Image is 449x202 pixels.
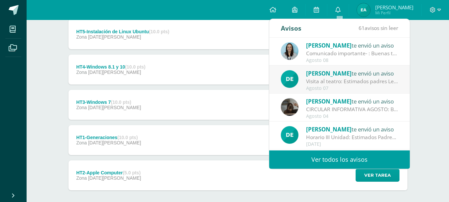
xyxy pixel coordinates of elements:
span: [DATE][PERSON_NAME] [88,34,141,40]
div: HT3-Windows 7 [76,100,141,105]
strong: (10.0 pts) [111,100,131,105]
div: te envió un aviso [306,69,398,78]
div: HT2-Apple Computer [76,170,141,175]
span: [PERSON_NAME] [306,70,352,77]
span: Zona [76,140,87,145]
div: Avisos [281,19,301,37]
span: Zona [76,105,87,110]
div: HT1-Generaciones [76,135,141,140]
strong: (10.0 pts) [125,64,145,70]
img: 9fa0c54c0c68d676f2f0303209928c54.png [281,70,298,88]
span: [PERSON_NAME] [375,4,413,11]
img: c1bcb6864882dc5bb1dafdcee22773f2.png [357,3,370,17]
div: Agosto 04 [306,113,398,119]
div: Comunicado importante- : Buenas tardes estimados padres de familia, Les compartimos información i... [306,50,398,57]
div: te envió un aviso [306,125,398,133]
span: 61 [359,24,365,32]
img: 9fa0c54c0c68d676f2f0303209928c54.png [281,126,298,144]
span: [DATE][PERSON_NAME] [88,140,141,145]
div: [DATE] [306,141,398,147]
span: [DATE][PERSON_NAME] [88,105,141,110]
span: Mi Perfil [375,10,413,16]
div: Agosto 07 [306,86,398,91]
span: [PERSON_NAME] [306,98,352,105]
img: aed16db0a88ebd6752f21681ad1200a1.png [281,42,298,60]
span: [PERSON_NAME] [306,42,352,49]
div: Visita al teatro: Estimados padres Les informamos sobre la actividad de la visita al teatro. Espe... [306,78,398,85]
strong: (5.0 pts) [123,170,141,175]
span: Zona [76,175,87,181]
span: [DATE][PERSON_NAME] [88,175,141,181]
img: 225096a26acfc1687bffe5cda17b4a42.png [281,98,298,116]
div: Horario III Unidad: Estimados Padres de Familia, compartimos con ustedes los Criterios de Aprendi... [306,133,398,141]
div: Agosto 08 [306,58,398,63]
span: Zona [76,70,87,75]
span: Zona [76,34,87,40]
span: avisos sin leer [359,24,398,32]
div: HT4-Windows 8.1 y 10 [76,64,145,70]
div: HT5-Instalación de Linux Ubuntu [76,29,169,34]
strong: (10.0 pts) [117,135,138,140]
div: te envió un aviso [306,41,398,50]
a: Ver todos los avisos [269,150,410,169]
span: [DATE][PERSON_NAME] [88,70,141,75]
span: Ver tarea [364,169,391,181]
div: te envió un aviso [306,97,398,105]
button: Ver tarea [356,169,399,182]
span: [PERSON_NAME] [306,125,352,133]
strong: (10.0 pts) [149,29,169,34]
div: CIRCULAR INFORMATIVA AGOSTO: Buen día estimados padres de familia, adjuntamos información importante [306,105,398,113]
